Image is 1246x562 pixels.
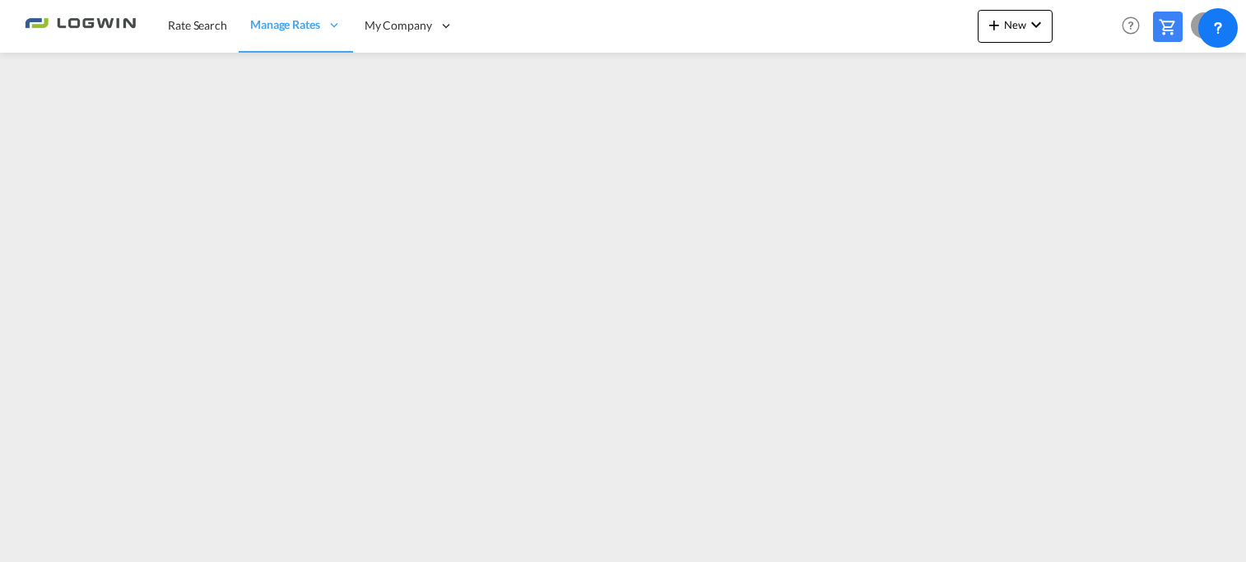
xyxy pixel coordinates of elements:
div: D [1191,12,1217,39]
span: Rate Search [168,18,227,32]
div: Help [1117,12,1153,41]
img: 2761ae10d95411efa20a1f5e0282d2d7.png [25,7,136,44]
button: icon-plus 400-fgNewicon-chevron-down [978,10,1053,43]
span: New [984,18,1046,31]
md-icon: icon-plus 400-fg [984,15,1004,35]
span: My Company [365,17,432,34]
span: Manage Rates [250,16,320,33]
span: Help [1117,12,1145,39]
md-icon: icon-chevron-down [1026,15,1046,35]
